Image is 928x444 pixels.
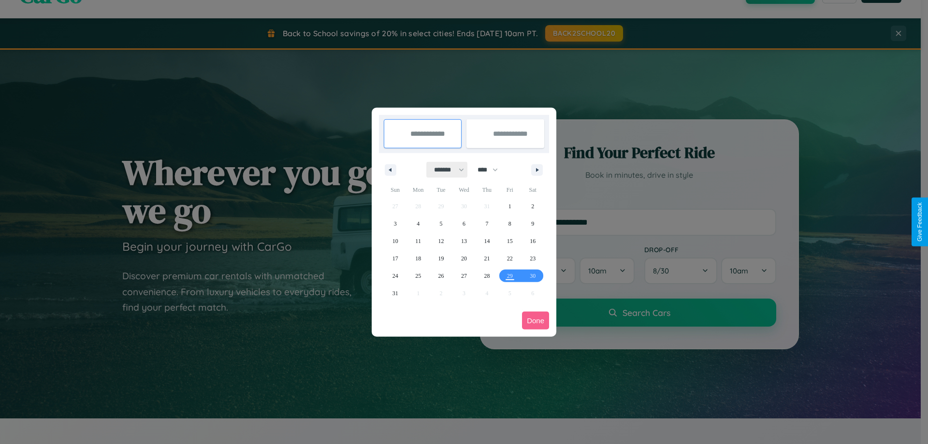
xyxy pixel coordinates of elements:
[530,250,536,267] span: 23
[406,182,429,198] span: Mon
[476,250,498,267] button: 21
[438,267,444,285] span: 26
[384,285,406,302] button: 31
[430,182,452,198] span: Tue
[384,182,406,198] span: Sun
[461,232,467,250] span: 13
[530,232,536,250] span: 16
[392,232,398,250] span: 10
[440,215,443,232] span: 5
[522,267,544,285] button: 30
[484,267,490,285] span: 28
[476,215,498,232] button: 7
[484,250,490,267] span: 21
[415,250,421,267] span: 18
[498,232,521,250] button: 15
[394,215,397,232] span: 3
[452,250,475,267] button: 20
[498,250,521,267] button: 22
[417,215,420,232] span: 4
[438,250,444,267] span: 19
[415,267,421,285] span: 25
[406,215,429,232] button: 4
[485,215,488,232] span: 7
[438,232,444,250] span: 12
[507,267,513,285] span: 29
[522,215,544,232] button: 9
[392,250,398,267] span: 17
[384,232,406,250] button: 10
[476,267,498,285] button: 28
[916,202,923,242] div: Give Feedback
[415,232,421,250] span: 11
[498,182,521,198] span: Fri
[507,232,513,250] span: 15
[531,198,534,215] span: 2
[452,267,475,285] button: 27
[452,182,475,198] span: Wed
[406,250,429,267] button: 18
[484,232,490,250] span: 14
[530,267,536,285] span: 30
[452,215,475,232] button: 6
[498,198,521,215] button: 1
[507,250,513,267] span: 22
[522,198,544,215] button: 2
[508,215,511,232] span: 8
[384,250,406,267] button: 17
[406,267,429,285] button: 25
[498,215,521,232] button: 8
[522,232,544,250] button: 16
[498,267,521,285] button: 29
[522,312,549,329] button: Done
[476,232,498,250] button: 14
[430,267,452,285] button: 26
[430,215,452,232] button: 5
[461,250,467,267] span: 20
[430,232,452,250] button: 12
[384,267,406,285] button: 24
[522,250,544,267] button: 23
[476,182,498,198] span: Thu
[461,267,467,285] span: 27
[430,250,452,267] button: 19
[406,232,429,250] button: 11
[522,182,544,198] span: Sat
[452,232,475,250] button: 13
[463,215,465,232] span: 6
[508,198,511,215] span: 1
[384,215,406,232] button: 3
[392,267,398,285] span: 24
[531,215,534,232] span: 9
[392,285,398,302] span: 31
